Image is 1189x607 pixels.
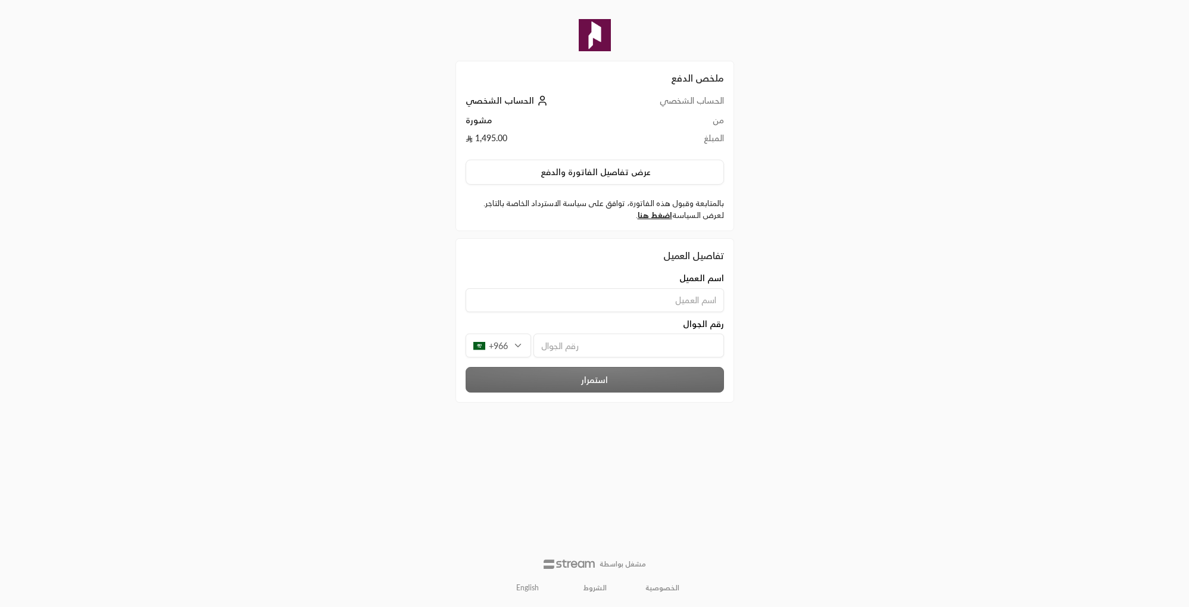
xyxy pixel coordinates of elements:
span: رقم الجوال [683,318,724,330]
h2: ملخص الدفع [466,71,724,85]
td: 1,495.00 [466,132,613,150]
a: English [510,578,545,597]
p: مشغل بواسطة [600,559,646,569]
div: +966 [466,334,531,357]
label: بالمتابعة وقبول هذه الفاتورة، توافق على سياسة الاسترداد الخاصة بالتاجر. لعرض السياسة . [466,198,724,221]
span: اسم العميل [679,272,724,284]
td: مشورة [466,114,613,132]
span: الحساب الشخصي [466,95,534,105]
button: عرض تفاصيل الفاتورة والدفع [466,160,724,185]
a: الحساب الشخصي [466,95,551,105]
td: الحساب الشخصي [613,95,724,114]
td: من [613,114,724,132]
div: تفاصيل العميل [466,248,724,263]
td: المبلغ [613,132,724,150]
input: رقم الجوال [533,334,724,357]
a: الشروط [583,583,607,593]
input: اسم العميل [466,288,724,312]
a: الخصوصية [645,583,679,593]
img: Company Logo [579,19,611,51]
a: اضغط هنا [638,210,672,220]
